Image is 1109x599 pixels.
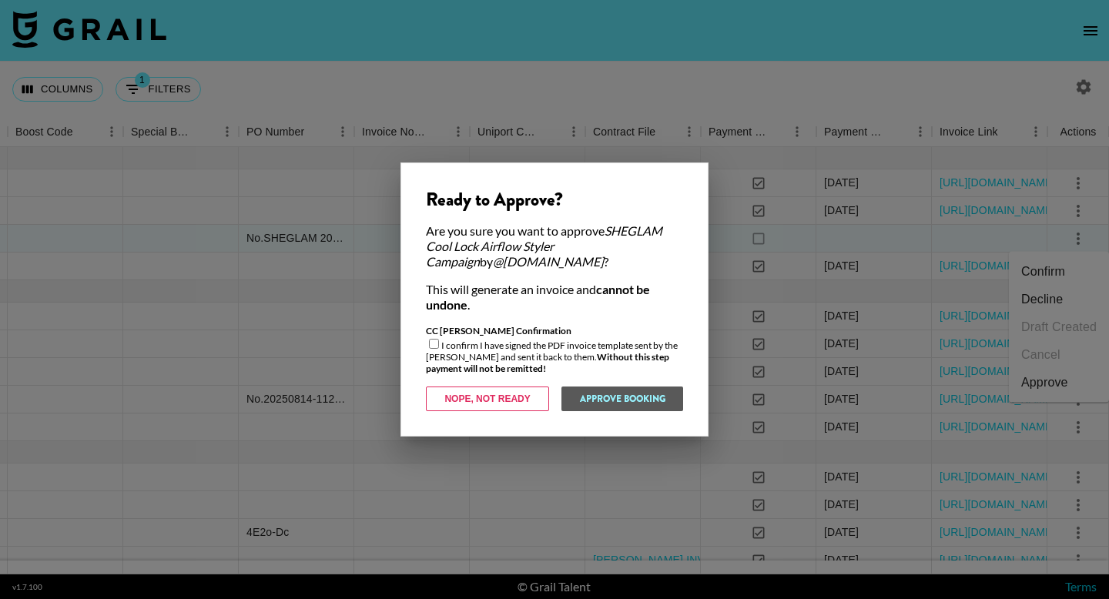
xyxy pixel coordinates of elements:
[426,325,571,336] strong: CC [PERSON_NAME] Confirmation
[426,223,683,269] div: Are you sure you want to approve by ?
[426,351,669,374] strong: Without this step payment will not be remitted!
[426,282,683,313] div: This will generate an invoice and .
[426,282,650,312] strong: cannot be undone
[426,325,683,374] div: I confirm I have signed the PDF invoice template sent by the [PERSON_NAME] and sent it back to them.
[426,188,683,211] div: Ready to Approve?
[561,387,683,411] button: Approve Booking
[426,387,549,411] button: Nope, Not Ready
[426,223,662,269] em: SHEGLAM Cool Lock Airflow Styler Campaign
[493,254,604,269] em: @ [DOMAIN_NAME]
